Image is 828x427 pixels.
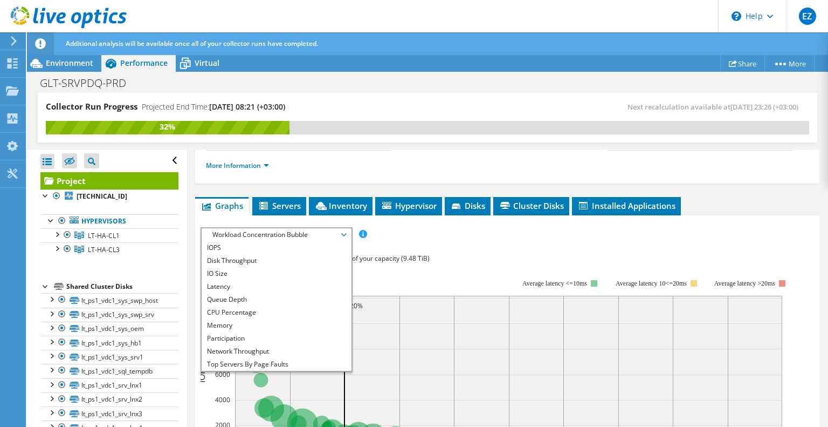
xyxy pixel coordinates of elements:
li: Memory [202,319,351,332]
div: 32% [46,121,289,133]
a: lt_ps1_vdc1_sys_swp_host [40,293,178,307]
span: Virtual [195,58,219,68]
span: EZ [799,8,816,25]
a: More [764,55,815,72]
a: LT-HA-CL1 [40,228,178,242]
text: Average latency >20ms [714,280,775,287]
h1: GLT-SRVPDQ-PRD [35,77,143,89]
li: Network Throughput [202,345,351,358]
a: LT-HA-CL3 [40,242,178,256]
span: Hypervisor [381,200,437,211]
a: [TECHNICAL_ID] [40,189,178,204]
text: IOPS [196,364,208,383]
a: lt_ps1_vdc1_srv_lnx1 [40,378,178,392]
a: Project [40,172,178,189]
li: IO Size [202,267,351,280]
a: lt_ps1_vdc1_sys_swp_srv [40,308,178,322]
a: lt_ps1_vdc1_sys_oem [40,322,178,336]
tspan: Average latency 10<=20ms [616,280,687,287]
text: 20% [350,301,363,310]
a: Share [720,55,765,72]
span: Cluster Disks [499,200,564,211]
svg: \n [732,11,741,21]
li: Latency [202,280,351,293]
li: IOPS [202,241,351,254]
li: Disk Throughput [202,254,351,267]
span: Graphs [201,200,243,211]
span: Inventory [314,200,367,211]
b: [TECHNICAL_ID] [77,192,127,201]
text: 6000 [215,370,230,379]
span: Workload Concentration Bubble [207,228,346,241]
span: Environment [46,58,93,68]
span: Disks [450,200,485,211]
span: Servers [258,200,301,211]
div: Shared Cluster Disks [66,280,178,293]
span: Performance [120,58,168,68]
span: Additional analysis will be available once all of your collector runs have completed. [66,39,318,48]
span: LT-HA-CL1 [88,231,120,240]
a: lt_ps1_vdc1_sys_hb1 [40,336,178,350]
li: CPU Percentage [202,306,351,319]
a: Hypervisors [40,214,178,228]
text: 4000 [215,395,230,404]
span: 67% of IOPS falls on 20% of your capacity (9.48 TiB) [277,254,430,263]
tspan: Average latency <=10ms [522,280,587,287]
li: Top Servers By Page Faults [202,358,351,371]
span: Installed Applications [577,200,675,211]
a: lt_ps1_vdc1_srv_lnx3 [40,406,178,421]
span: [DATE] 08:21 (+03:00) [209,101,285,112]
li: Queue Depth [202,293,351,306]
li: Participation [202,332,351,345]
a: lt_ps1_vdc1_srv_lnx2 [40,392,178,406]
h4: Projected End Time: [142,101,285,113]
a: lt_ps1_vdc1_sys_srv1 [40,350,178,364]
a: More Information [206,161,269,170]
a: lt_ps1_vdc1_sql_tempdb [40,364,178,378]
span: LT-HA-CL3 [88,245,120,254]
span: Next recalculation available at [627,102,804,112]
span: [DATE] 23:26 (+03:00) [730,102,798,112]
